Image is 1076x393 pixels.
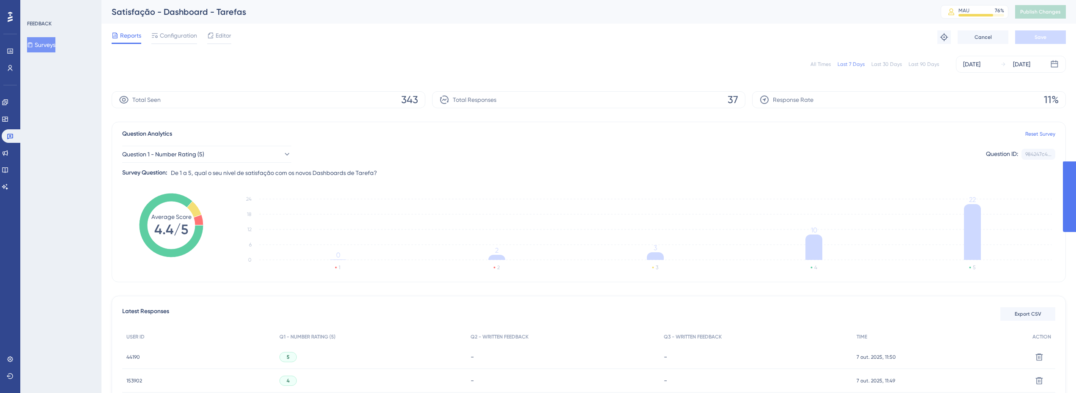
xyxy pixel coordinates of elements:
div: 984247c4... [1025,151,1051,158]
tspan: 18 [247,211,252,217]
span: Response Rate [773,95,813,105]
span: 37 [728,93,738,106]
div: [DATE] [1013,59,1030,69]
button: Save [1015,30,1066,44]
span: Reports [120,30,141,41]
div: - [664,353,848,361]
text: 4 [814,265,817,270]
span: 11% [1044,93,1059,106]
button: Publish Changes [1015,5,1066,19]
span: Cancel [975,34,992,41]
span: Editor [216,30,231,41]
span: Q2 - WRITTEN FEEDBACK [471,333,528,340]
div: - [471,377,655,385]
button: Export CSV [1000,307,1055,321]
text: 5 [973,265,975,270]
button: Surveys [27,37,55,52]
span: Q1 - NUMBER RATING (5) [279,333,336,340]
tspan: 12 [247,227,252,232]
div: - [664,377,848,385]
div: 76 % [995,7,1004,14]
div: Satisfação - Dashboard - Tarefas [112,6,920,18]
span: 153902 [126,377,142,384]
button: Question 1 - Number Rating (5) [122,146,291,163]
span: Q3 - WRITTEN FEEDBACK [664,333,722,340]
div: - [471,353,655,361]
tspan: 0 [248,257,252,263]
iframe: UserGuiding AI Assistant Launcher [1040,360,1066,385]
span: De 1 a 5, qual o seu nível de satisfação com os novos Dashboards de Tarefa? [171,168,377,178]
tspan: 22 [969,196,976,204]
div: Survey Question: [122,168,167,178]
span: Export CSV [1015,311,1041,317]
button: Cancel [958,30,1008,44]
span: 7 out. 2025, 11:49 [857,377,895,384]
tspan: 3 [654,244,657,252]
tspan: 4.4/5 [154,221,188,237]
div: Last 30 Days [871,61,902,68]
tspan: 6 [249,242,252,248]
span: Save [1035,34,1046,41]
span: Total Responses [453,95,496,105]
text: 2 [497,265,500,270]
span: 7 out. 2025, 11:50 [857,354,896,360]
div: Last 7 Days [838,61,865,68]
div: FEEDBACK [27,20,52,27]
span: Question Analytics [122,129,172,139]
a: Reset Survey [1025,131,1055,137]
span: TIME [857,333,867,340]
span: 4 [287,377,290,384]
div: MAU [958,7,969,14]
div: [DATE] [963,59,980,69]
text: 3 [656,265,658,270]
tspan: 24 [246,196,252,202]
span: USER ID [126,333,145,340]
span: Total Seen [132,95,161,105]
tspan: Average Score [151,213,192,220]
span: Question 1 - Number Rating (5) [122,149,204,159]
span: Publish Changes [1020,8,1061,15]
tspan: 2 [495,246,498,254]
span: 44190 [126,354,140,360]
span: 5 [287,354,290,360]
span: ACTION [1032,333,1051,340]
div: All Times [810,61,831,68]
span: Latest Responses [122,306,169,322]
tspan: 0 [336,251,340,259]
span: Configuration [160,30,197,41]
span: 343 [401,93,418,106]
div: Last 90 Days [909,61,939,68]
text: 1 [339,265,340,270]
tspan: 10 [811,226,817,234]
div: Question ID: [986,149,1018,160]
